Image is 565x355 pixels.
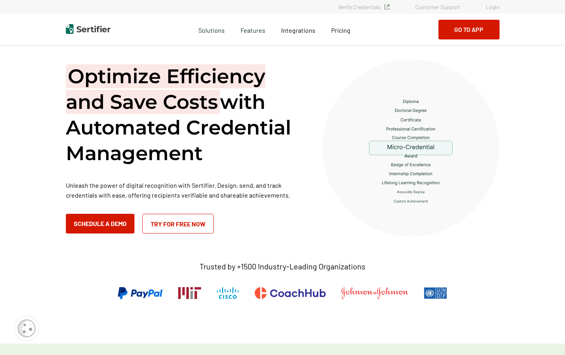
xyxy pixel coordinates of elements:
img: Johnson & Johnson [341,287,408,299]
a: Login [486,4,500,10]
a: Try for Free Now [142,214,214,234]
img: Verified [384,4,390,9]
a: Pricing [331,24,351,34]
p: Trusted by +1500 Industry-Leading Organizations [200,262,365,271]
img: UNDP [424,287,447,299]
img: PayPal [118,287,162,299]
button: Schedule a Demo [66,214,134,234]
a: Integrations [281,24,315,34]
span: Features [241,24,265,34]
img: Sertifier | Digital Credentialing Platform [66,24,110,34]
span: Pricing [331,26,351,34]
img: Cookie Popup Icon [18,319,35,337]
img: Massachusetts Institute of Technology [178,287,201,299]
span: Integrations [281,26,315,34]
a: Customer Support [415,4,460,10]
h1: with Automated Credential Management [66,64,302,166]
button: Go to App [438,20,500,39]
span: Optimize Efficiency and Save Costs [66,64,265,114]
a: Verify Credentials [338,4,390,10]
img: CoachHub [255,287,326,299]
span: Solutions [198,24,225,34]
p: Unleash the power of digital recognition with Sertifier. Design, send, and track credentials with... [66,180,302,200]
img: Cisco [217,287,239,299]
g: Associate Degree [397,191,425,194]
